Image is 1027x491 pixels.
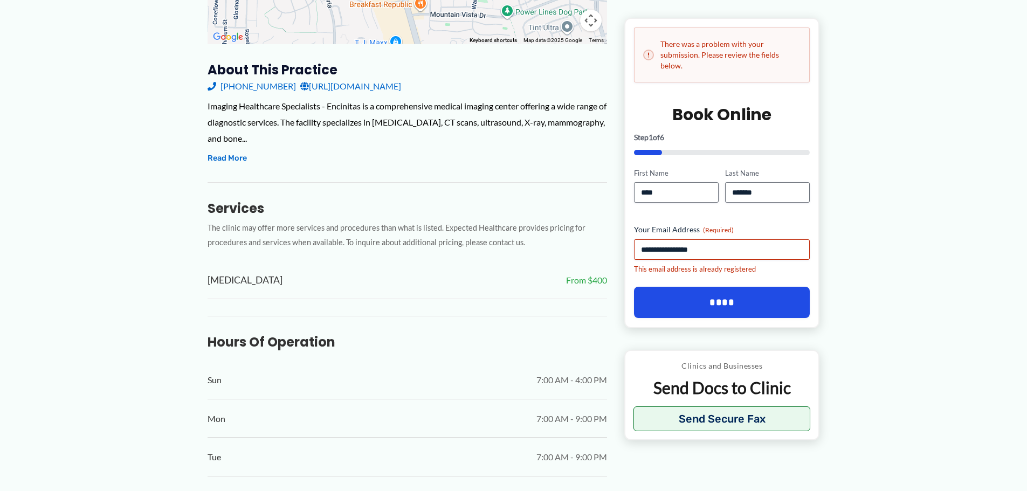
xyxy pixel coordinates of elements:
h2: There was a problem with your submission. Please review the fields below. [643,38,801,71]
h3: Services [208,200,607,217]
span: 6 [660,132,664,141]
label: First Name [634,168,719,178]
h2: Book Online [634,103,810,125]
span: [MEDICAL_DATA] [208,272,282,289]
a: Open this area in Google Maps (opens a new window) [210,30,246,44]
span: Map data ©2025 Google [523,37,582,43]
label: Last Name [725,168,810,178]
button: Send Secure Fax [633,406,811,431]
div: Imaging Healthcare Specialists - Encinitas is a comprehensive medical imaging center offering a w... [208,98,607,146]
p: Send Docs to Clinic [633,377,811,398]
span: From $400 [566,272,607,288]
span: Mon [208,411,225,427]
span: 7:00 AM - 4:00 PM [536,372,607,388]
button: Read More [208,152,247,165]
span: Tue [208,449,221,465]
a: [URL][DOMAIN_NAME] [300,78,401,94]
img: Google [210,30,246,44]
span: Sun [208,372,222,388]
button: Keyboard shortcuts [470,37,517,44]
span: 7:00 AM - 9:00 PM [536,449,607,465]
a: [PHONE_NUMBER] [208,78,296,94]
span: 1 [649,132,653,141]
p: The clinic may offer more services and procedures than what is listed. Expected Healthcare provid... [208,221,607,250]
p: Clinics and Businesses [633,358,811,372]
p: Step of [634,133,810,141]
button: Map camera controls [580,10,602,31]
span: 7:00 AM - 9:00 PM [536,411,607,427]
div: This email address is already registered [634,264,810,274]
label: Your Email Address [634,224,810,235]
a: Terms (opens in new tab) [589,37,604,43]
h3: About this practice [208,61,607,78]
h3: Hours of Operation [208,334,607,350]
span: (Required) [703,226,734,234]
